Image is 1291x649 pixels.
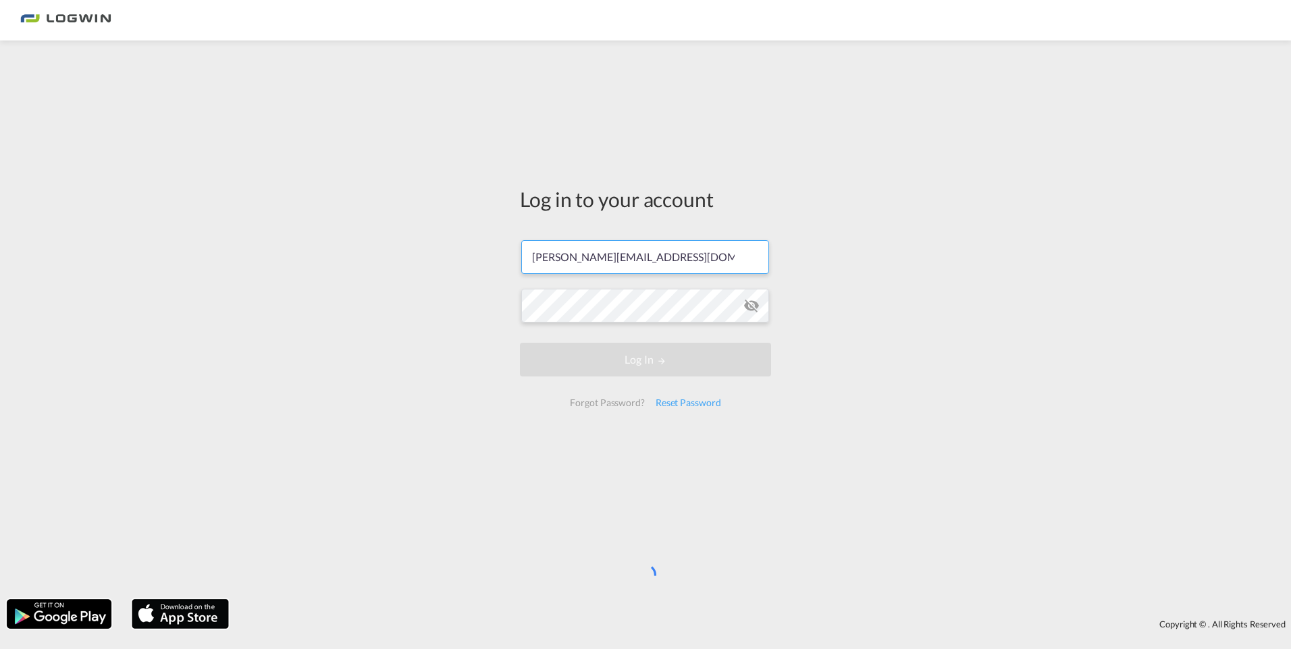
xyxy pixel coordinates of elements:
[520,343,771,376] button: LOGIN
[520,185,771,213] div: Log in to your account
[130,598,230,630] img: apple.png
[564,391,650,415] div: Forgot Password?
[5,598,113,630] img: google.png
[521,240,769,274] input: Enter email/phone number
[20,5,111,36] img: bc73a0e0d8c111efacd525e4c8ad7d32.png
[743,298,760,314] md-icon: icon-eye-off
[650,391,727,415] div: Reset Password
[236,613,1291,636] div: Copyright © . All Rights Reserved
